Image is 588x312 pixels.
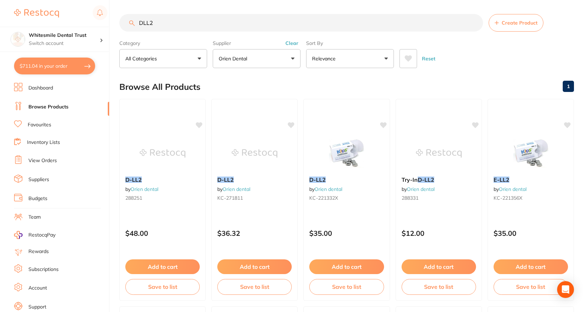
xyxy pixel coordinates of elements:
[217,259,292,274] button: Add to cart
[402,195,418,201] span: 288331
[28,248,49,255] a: Rewards
[217,176,234,183] em: D-LL2
[283,40,300,46] button: Clear
[14,9,59,18] img: Restocq Logo
[416,136,462,171] img: Try-In D-LL2
[14,58,95,74] button: $711.04 in your order
[402,279,476,294] button: Save to list
[29,32,100,39] h4: Whitesmile Dental Trust
[219,55,250,62] p: Orien dental
[119,82,200,92] h2: Browse All Products
[402,176,418,183] span: Try-In
[28,85,53,92] a: Dashboard
[309,279,384,294] button: Save to list
[494,177,568,183] b: E-LL2
[494,186,527,192] span: by
[125,229,200,237] p: $48.00
[420,49,437,68] button: Reset
[557,281,574,298] div: Open Intercom Messenger
[131,186,158,192] a: Orien dental
[29,40,100,47] p: Switch account
[125,176,142,183] em: D-LL2
[28,121,51,128] a: Favourites
[309,259,384,274] button: Add to cart
[213,40,300,46] label: Supplier
[217,186,250,192] span: by
[125,259,200,274] button: Add to cart
[28,157,57,164] a: View Orders
[315,186,342,192] a: Orien dental
[494,195,522,201] span: KC-221356X
[28,232,55,239] span: RestocqPay
[28,266,59,273] a: Subscriptions
[28,285,47,292] a: Account
[125,55,160,62] p: All Categories
[28,214,41,221] a: Team
[502,20,537,26] span: Create Product
[306,49,394,68] button: Relevance
[309,186,342,192] span: by
[223,186,250,192] a: Orien dental
[119,14,483,32] input: Search Products
[14,5,59,21] a: Restocq Logo
[119,40,207,46] label: Category
[119,49,207,68] button: All Categories
[494,259,568,274] button: Add to cart
[402,259,476,274] button: Add to cart
[140,136,185,171] img: D-LL2
[27,139,60,146] a: Inventory Lists
[309,177,384,183] b: D-LL2
[217,195,243,201] span: KC-271811
[28,195,47,202] a: Budgets
[125,177,200,183] b: D-LL2
[494,279,568,294] button: Save to list
[125,195,142,201] span: 288251
[312,55,338,62] p: Relevance
[125,279,200,294] button: Save to list
[309,176,326,183] em: D-LL2
[508,136,554,171] img: E-LL2
[217,229,292,237] p: $36.32
[309,229,384,237] p: $35.00
[14,231,22,239] img: RestocqPay
[28,104,68,111] a: Browse Products
[232,136,277,171] img: D-LL2
[11,32,25,46] img: Whitesmile Dental Trust
[418,176,434,183] em: D-LL2
[499,186,527,192] a: Orien dental
[213,49,300,68] button: Orien dental
[402,229,476,237] p: $12.00
[14,231,55,239] a: RestocqPay
[402,186,435,192] span: by
[489,14,543,32] button: Create Product
[563,79,574,93] a: 1
[28,304,46,311] a: Support
[217,177,292,183] b: D-LL2
[402,177,476,183] b: Try-In D-LL2
[324,136,369,171] img: D-LL2
[217,279,292,294] button: Save to list
[494,229,568,237] p: $35.00
[125,186,158,192] span: by
[407,186,435,192] a: Orien dental
[494,176,509,183] em: E-LL2
[309,195,338,201] span: KC-221332X
[28,176,49,183] a: Suppliers
[306,40,394,46] label: Sort By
